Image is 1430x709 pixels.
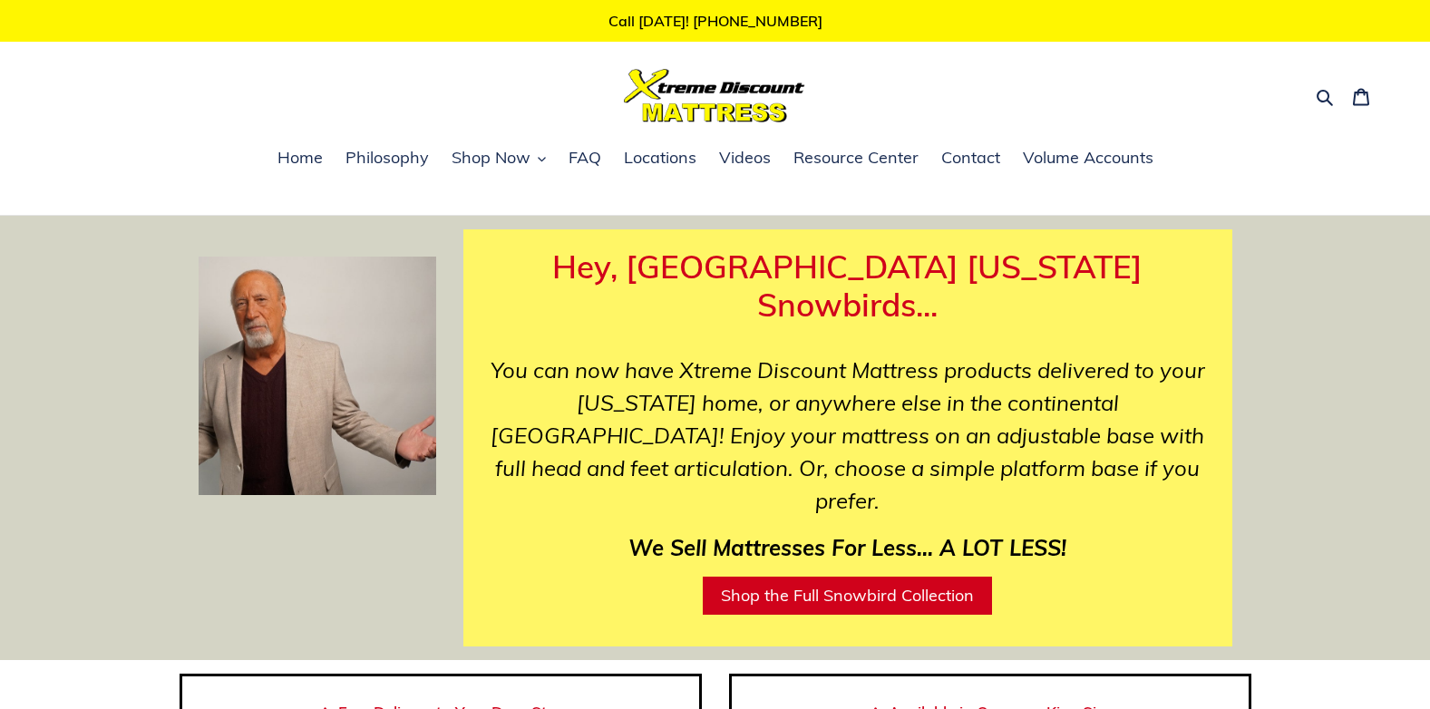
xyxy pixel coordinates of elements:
[463,526,1232,561] h3: We Sell Mattresses For Less... A LOT LESS!
[559,145,610,172] a: FAQ
[1014,145,1162,172] a: Volume Accounts
[345,147,429,169] span: Philosophy
[941,147,1000,169] span: Contact
[932,145,1009,172] a: Contact
[336,145,438,172] a: Philosophy
[624,69,805,122] img: Xtreme Discount Mattress
[1023,147,1153,169] span: Volume Accounts
[452,147,530,169] span: Shop Now
[569,147,601,169] span: FAQ
[443,145,555,172] button: Shop Now
[710,145,780,172] a: Videos
[491,356,1205,514] i: You can now have Xtreme Discount Mattress products delivered to your [US_STATE] home, or anywhere...
[719,147,771,169] span: Videos
[793,147,919,169] span: Resource Center
[277,147,323,169] span: Home
[615,145,705,172] a: Locations
[784,145,928,172] a: Resource Center
[624,147,696,169] span: Locations
[199,257,437,495] img: georgenew-1682001617442_263x.jpg
[268,145,332,172] a: Home
[463,229,1232,324] h1: Hey, [GEOGRAPHIC_DATA] [US_STATE] Snowbirds...
[703,577,992,615] a: Shop the Full Snowbird Collection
